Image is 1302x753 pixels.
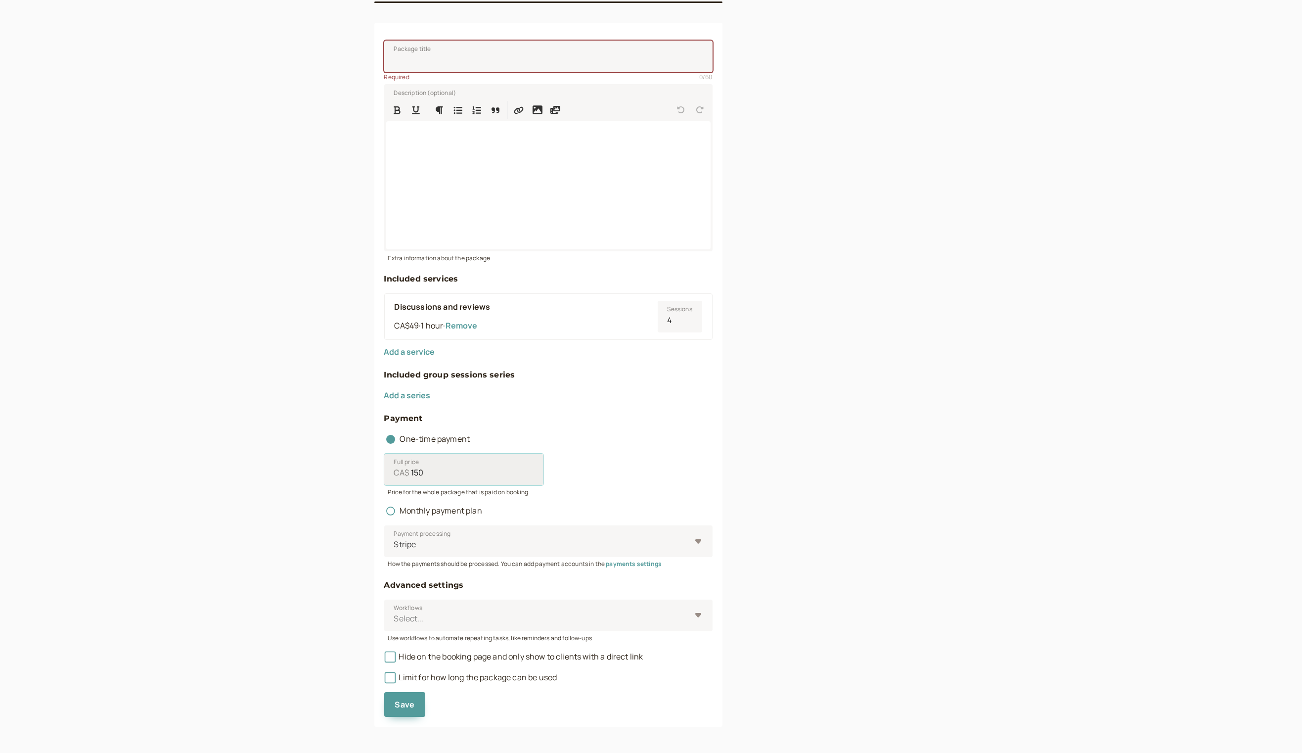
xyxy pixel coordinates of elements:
[384,692,426,717] button: Save
[606,560,662,568] a: payments settings
[407,101,425,119] button: Format Underline
[384,454,543,485] input: Full priceCA$
[393,613,395,624] input: WorkflowsSelect...
[394,603,422,613] span: Workflows
[446,321,477,330] button: Remove
[394,44,431,54] span: Package title
[384,412,713,425] h4: Payment
[384,273,713,285] h4: Included services
[388,101,406,119] button: Format Bold
[394,529,451,539] span: Payment processing
[386,87,456,97] label: Description (optional)
[449,101,467,119] button: Bulleted List
[546,101,564,119] button: Insert media
[468,101,486,119] button: Numbered List
[384,505,482,516] span: Monthly payment plan
[393,539,395,550] input: Payment processingStripe
[419,320,421,331] span: ·
[394,457,419,467] span: Full price
[395,320,648,332] div: CA$49 1 hour
[443,320,445,331] span: ·
[395,301,491,312] b: Discussions and reviews
[384,579,713,592] h4: Advanced settings
[672,101,690,119] button: Undo
[384,485,713,497] div: Price for the whole package that is paid on booking
[1253,706,1302,753] iframe: Chat Widget
[384,347,435,356] button: Add a service
[384,631,713,643] div: Use workflows to automate repeating tasks, like reminders and follow-ups
[384,41,713,72] input: Package title
[668,304,692,314] span: Sessions
[384,369,713,381] h4: Included group sessions series
[384,672,557,683] span: Limit for how long the package can be used
[430,101,448,119] button: Formatting Options
[529,101,546,119] button: Insert image
[394,467,409,479] span: CA$
[384,651,643,662] span: Hide on the booking page and only show to clients with a direct link
[384,391,431,400] button: Add a series
[510,101,528,119] button: Insert Link
[384,433,470,444] span: One-time payment
[384,251,713,263] div: Extra information about the package
[487,101,504,119] button: Quote
[691,101,709,119] button: Redo
[384,557,713,568] div: How the payments should be processed. You can add payment accounts in the
[658,301,702,332] input: Sessions
[395,699,415,710] span: Save
[384,72,713,82] div: Required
